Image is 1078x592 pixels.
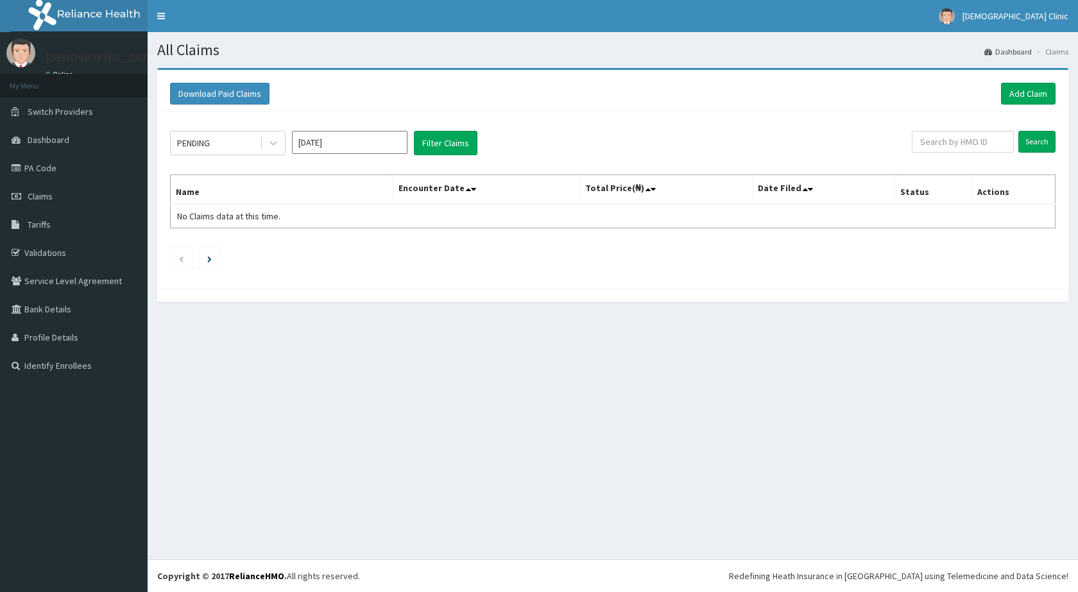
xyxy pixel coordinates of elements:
strong: Copyright © 2017 . [157,570,287,582]
span: Claims [28,190,53,202]
th: Date Filed [752,175,895,205]
li: Claims [1033,46,1068,57]
img: User Image [6,38,35,67]
button: Download Paid Claims [170,83,269,105]
a: Dashboard [984,46,1032,57]
th: Encounter Date [393,175,579,205]
a: RelianceHMO [229,570,284,582]
a: Online [45,70,76,79]
a: Next page [207,253,212,264]
span: No Claims data at this time. [177,210,280,222]
footer: All rights reserved. [148,559,1078,592]
span: Tariffs [28,219,51,230]
th: Status [895,175,972,205]
h1: All Claims [157,42,1068,58]
div: PENDING [177,137,210,149]
input: Select Month and Year [292,131,407,154]
a: Previous page [178,253,184,264]
img: User Image [939,8,955,24]
a: Add Claim [1001,83,1056,105]
button: Filter Claims [414,131,477,155]
span: [DEMOGRAPHIC_DATA] Clinic [963,10,1068,22]
input: Search [1018,131,1056,153]
div: Redefining Heath Insurance in [GEOGRAPHIC_DATA] using Telemedicine and Data Science! [729,570,1068,582]
th: Total Price(₦) [579,175,752,205]
th: Actions [972,175,1056,205]
span: Dashboard [28,134,69,146]
p: [DEMOGRAPHIC_DATA] Clinic [45,52,188,63]
span: Switch Providers [28,106,93,117]
input: Search by HMO ID [912,131,1014,153]
th: Name [171,175,393,205]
